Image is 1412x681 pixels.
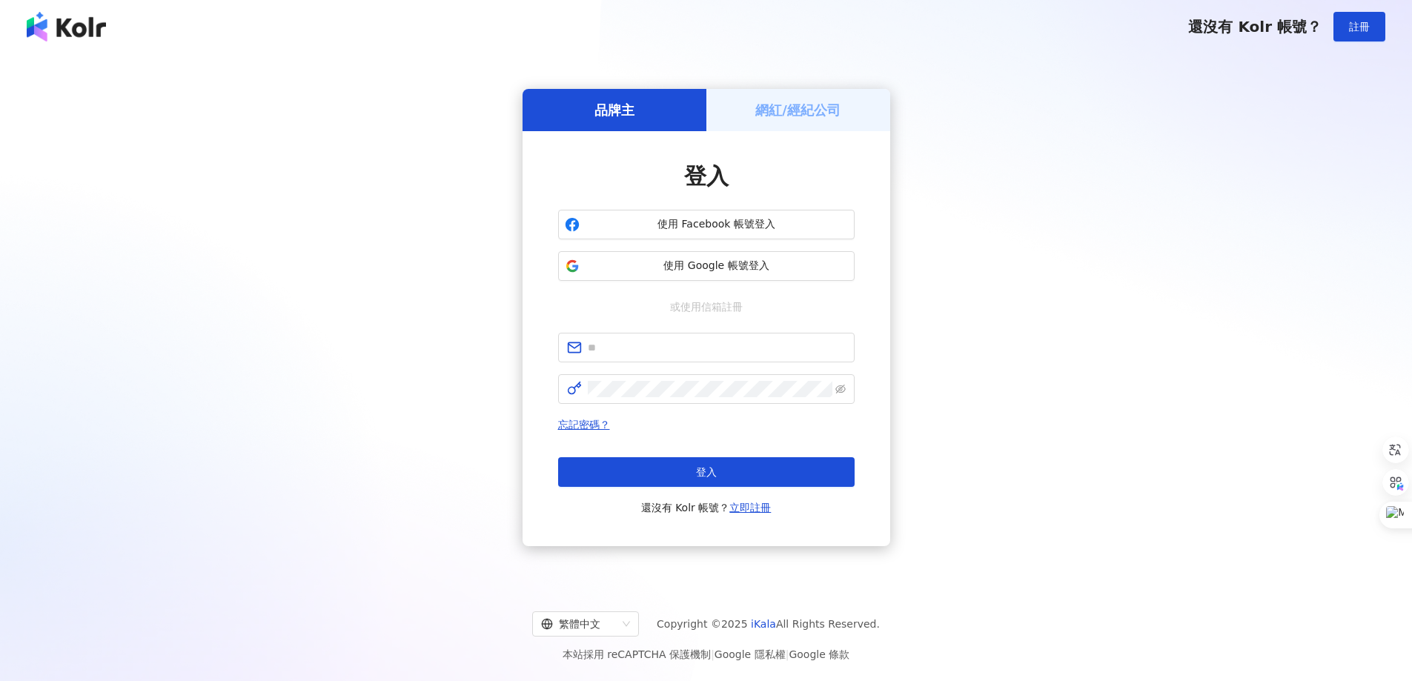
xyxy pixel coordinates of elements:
[751,618,776,630] a: iKala
[715,648,786,660] a: Google 隱私權
[1333,12,1385,41] button: 註冊
[558,457,855,487] button: 登入
[558,251,855,281] button: 使用 Google 帳號登入
[586,259,848,273] span: 使用 Google 帳號登入
[755,101,841,119] h5: 網紅/經紀公司
[660,299,753,315] span: 或使用信箱註冊
[586,217,848,232] span: 使用 Facebook 帳號登入
[657,615,880,633] span: Copyright © 2025 All Rights Reserved.
[563,645,849,663] span: 本站採用 reCAPTCHA 保護機制
[1188,18,1322,36] span: 還沒有 Kolr 帳號？
[684,163,729,189] span: 登入
[641,499,772,516] span: 還沒有 Kolr 帳號？
[729,502,771,514] a: 立即註冊
[711,648,715,660] span: |
[835,384,846,394] span: eye-invisible
[541,612,617,636] div: 繁體中文
[558,210,855,239] button: 使用 Facebook 帳號登入
[558,419,610,431] a: 忘記密碼？
[27,12,106,41] img: logo
[1349,21,1370,33] span: 註冊
[786,648,789,660] span: |
[696,466,717,478] span: 登入
[789,648,849,660] a: Google 條款
[594,101,634,119] h5: 品牌主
